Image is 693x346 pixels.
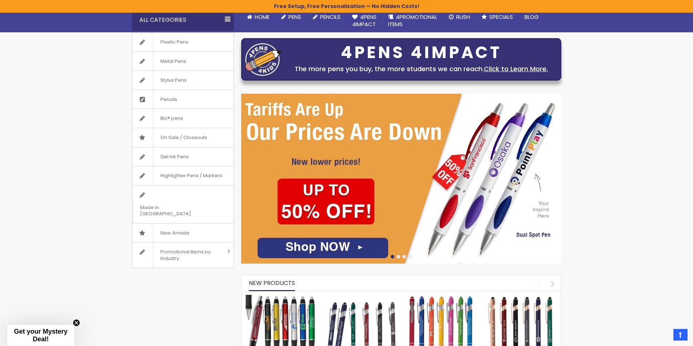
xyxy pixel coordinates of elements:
span: On Sale / Closeouts [153,128,215,147]
span: Get your Mystery Deal! [14,328,67,343]
span: 4PROMOTIONAL ITEMS [388,13,437,28]
a: Plastic Pens [132,33,234,52]
div: The more pens you buy, the more students we can reach. [285,64,557,74]
span: Bic® pens [153,109,190,128]
a: New Arrivals [132,224,234,243]
div: 4PENS 4IMPACT [285,45,557,60]
span: Pencils [153,90,184,109]
span: New Arrivals [153,224,197,243]
span: Metal Pens [153,52,194,71]
a: Pens [275,9,307,25]
span: Pens [288,13,301,21]
a: Home [241,9,275,25]
a: Bic® pens [132,109,234,128]
span: Home [255,13,270,21]
span: New Products [249,279,295,287]
img: four_pen_logo.png [245,43,282,76]
a: 4PROMOTIONALITEMS [382,9,443,33]
a: Specials [476,9,519,25]
a: Rush [443,9,476,25]
span: Made in [GEOGRAPHIC_DATA] [132,198,215,223]
span: Gel Ink Pens [153,147,196,166]
div: Get your Mystery Deal!Close teaser [7,325,74,346]
span: 4Pens 4impact [352,13,377,28]
a: Click to Learn More. [484,64,548,73]
a: Pencils [307,9,346,25]
div: All Categories [132,9,234,31]
span: Highlighter Pens / Markers [153,166,230,185]
img: /cheap-promotional-products.html [241,94,561,264]
a: Gel Ink Pens [132,147,234,166]
a: The Barton Custom Pens Special Offer [245,294,318,301]
a: Top [673,329,688,341]
span: Rush [456,13,470,21]
a: Ellipse Softy Brights with Stylus Pen - Laser [405,294,478,301]
a: Blog [519,9,545,25]
a: Promotional Items by Industry [132,243,234,268]
div: next [546,277,559,290]
a: On Sale / Closeouts [132,128,234,147]
a: 4Pens4impact [346,9,382,33]
div: prev [532,277,545,290]
a: Ellipse Softy Rose Gold Classic with Stylus Pen - Silver Laser [485,294,557,301]
span: Specials [489,13,513,21]
span: Promotional Items by Industry [153,243,225,268]
a: Metal Pens [132,52,234,71]
a: Made in [GEOGRAPHIC_DATA] [132,186,234,223]
span: Stylus Pens [153,71,194,90]
a: Stylus Pens [132,71,234,90]
a: Custom Soft Touch Metal Pen - Stylus Top [325,294,398,301]
a: Pencils [132,90,234,109]
span: Plastic Pens [153,33,196,52]
span: Blog [525,13,539,21]
span: Pencils [320,13,340,21]
a: Highlighter Pens / Markers [132,166,234,185]
button: Close teaser [73,319,80,326]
